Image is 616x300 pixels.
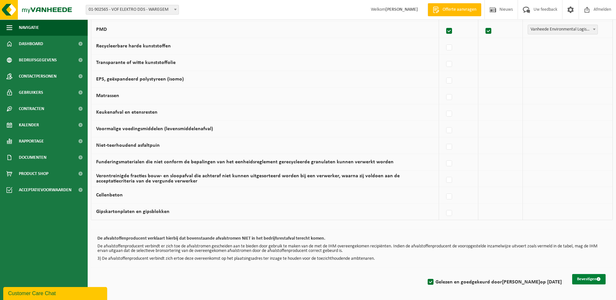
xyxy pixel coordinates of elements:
[96,173,400,184] label: Verontreinigde fracties bouw- en sloopafval die achteraf niet kunnen uitgesorteerd worden bij een...
[19,133,44,149] span: Rapportage
[96,193,123,198] label: Cellenbeton
[19,84,43,101] span: Gebruikers
[502,280,540,285] strong: [PERSON_NAME]
[96,126,213,131] label: Voormalige voedingsmiddelen (levensmiddelenafval)
[3,286,108,300] iframe: chat widget
[19,182,71,198] span: Acceptatievoorwaarden
[19,149,46,166] span: Documenten
[96,143,160,148] label: Niet-teerhoudend asfaltpuin
[19,166,48,182] span: Product Shop
[86,5,179,15] span: 01-902565 - VOF ELEKTRO DDS - WAREGEM
[96,110,157,115] label: Keukenafval en etensresten
[19,101,44,117] span: Contracten
[19,19,39,36] span: Navigatie
[528,25,598,34] span: Vanheede Environmental Logistics
[96,27,107,32] label: PMD
[96,159,394,165] label: Funderingsmaterialen die niet conform de bepalingen van het eenheidsreglement gerecycleerde granu...
[19,36,43,52] span: Dashboard
[441,6,478,13] span: Offerte aanvragen
[572,274,606,284] button: Bevestigen
[426,277,562,287] label: Gelezen en goedgekeurd door op [DATE]
[86,5,179,14] span: 01-902565 - VOF ELEKTRO DDS - WAREGEM
[19,117,39,133] span: Kalender
[96,93,119,98] label: Matrassen
[96,60,176,65] label: Transparante of witte kunststoffolie
[19,52,57,68] span: Bedrijfsgegevens
[96,209,170,214] label: Gipskartonplaten en gipsblokken
[385,7,418,12] strong: [PERSON_NAME]
[528,25,597,34] span: Vanheede Environmental Logistics
[19,68,57,84] span: Contactpersonen
[428,3,481,16] a: Offerte aanvragen
[96,44,171,49] label: Recycleerbare harde kunststoffen
[97,256,606,261] p: 3) De afvalstoffenproducent verbindt zich ertoe deze overeenkomst op het plaatsingsadres ter inza...
[97,236,325,241] b: De afvalstoffenproducent verklaart hierbij dat bovenstaande afvalstromen NIET in het bedrijfsrest...
[96,77,184,82] label: EPS, geëxpandeerd polystyreen (isomo)
[97,244,606,253] p: De afvalstoffenproducent verbindt er zich toe de afvalstromen gescheiden aan te bieden door gebru...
